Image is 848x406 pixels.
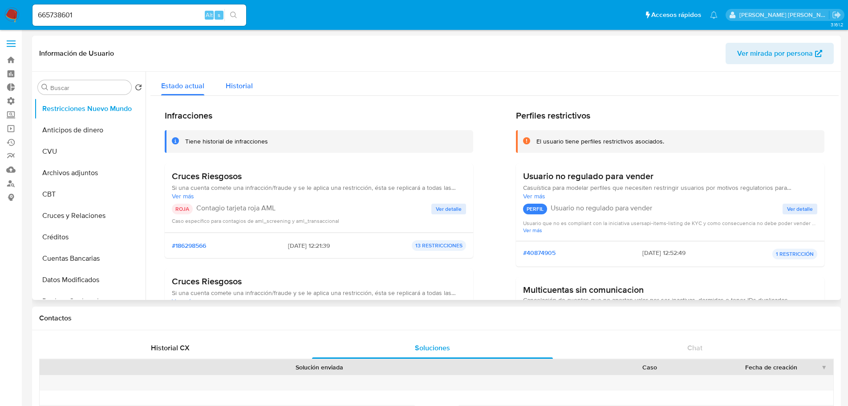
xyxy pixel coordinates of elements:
div: Caso [590,363,710,372]
button: Volver al orden por defecto [135,84,142,94]
button: Cuentas Bancarias [34,248,146,269]
span: Alt [206,11,213,19]
button: Buscar [41,84,49,91]
a: Notificaciones [710,11,718,19]
span: Historial CX [151,343,190,353]
button: CBT [34,184,146,205]
a: Salir [832,10,841,20]
span: Accesos rápidos [651,10,701,20]
button: Archivos adjuntos [34,162,146,184]
button: Ver mirada por persona [726,43,834,64]
button: CVU [34,141,146,162]
button: Devices Geolocation [34,291,146,312]
button: Anticipos de dinero [34,119,146,141]
input: Buscar usuario o caso... [32,9,246,21]
span: Soluciones [415,343,450,353]
div: Fecha de creación [722,363,821,372]
h1: Información de Usuario [39,49,114,58]
button: Cruces y Relaciones [34,205,146,226]
button: search-icon [224,9,243,21]
div: Solución enviada [61,363,577,372]
span: Chat [687,343,702,353]
button: Datos Modificados [34,269,146,291]
p: alejandroramon.martinez@mercadolibre.com [739,11,829,19]
span: s [218,11,220,19]
span: Ver mirada por persona [737,43,813,64]
button: Restricciones Nuevo Mundo [34,98,146,119]
button: Créditos [34,226,146,248]
h1: Contactos [39,314,834,323]
input: Buscar [50,84,128,92]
